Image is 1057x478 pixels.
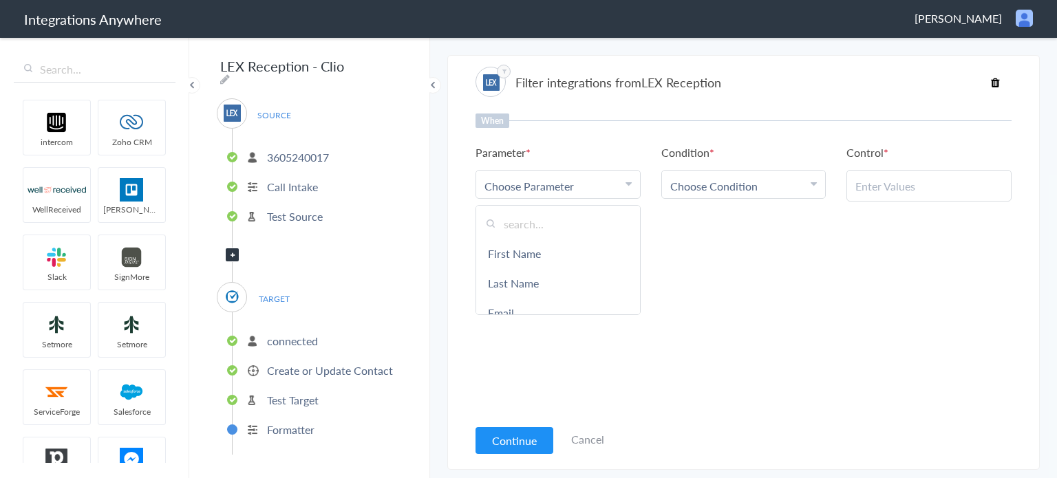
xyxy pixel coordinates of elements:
[103,178,161,202] img: trello.png
[103,380,161,404] img: salesforce-logo.svg
[267,392,319,408] p: Test Target
[28,313,86,336] img: setmoreNew.jpg
[103,313,161,336] img: setmoreNew.jpg
[476,298,640,327] a: Email
[23,136,90,148] span: intercom
[661,144,714,160] h6: Condition
[846,144,888,160] h6: Control
[103,246,161,269] img: signmore-logo.png
[224,105,241,122] img: lex-app-logo.svg
[23,406,90,417] span: ServiceForge
[476,268,640,298] a: Last Name
[915,10,1002,26] span: [PERSON_NAME]
[98,338,165,350] span: Setmore
[24,10,162,29] h1: Integrations Anywhere
[670,178,758,194] span: Choose Condition
[28,380,86,404] img: serviceforge-icon.png
[267,422,314,437] p: Formatter
[103,111,161,134] img: zoho-logo.svg
[484,178,574,194] span: Choose Parameter
[28,178,86,202] img: wr-logo.svg
[476,427,553,454] button: Continue
[98,136,165,148] span: Zoho CRM
[641,74,721,91] span: LEX Reception
[103,448,161,471] img: FBM.png
[515,74,721,91] h4: Filter integrations from
[267,362,393,378] p: Create or Update Contact
[476,144,531,160] h6: Parameter
[98,271,165,283] span: SignMore
[14,56,175,83] input: Search...
[483,74,500,91] img: lex-app-logo.svg
[28,111,86,134] img: intercom-logo.svg
[23,271,90,283] span: Slack
[23,338,90,350] span: Setmore
[224,288,241,305] img: clio-logo.svg
[23,204,90,215] span: WellReceived
[248,106,300,124] span: SOURCE
[28,246,86,269] img: slack-logo.svg
[98,204,165,215] span: [PERSON_NAME]
[476,239,640,268] a: First Name
[476,209,640,239] input: search...
[267,149,329,165] p: 3605240017
[855,178,1003,194] input: Enter Values
[28,448,86,471] img: pipedrive.png
[98,406,165,417] span: Salesforce
[1016,10,1033,27] img: user.png
[476,113,509,128] h6: When
[267,179,318,195] p: Call Intake
[267,208,323,224] p: Test Source
[248,290,300,308] span: TARGET
[267,333,318,349] p: connected
[571,431,604,447] a: Cancel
